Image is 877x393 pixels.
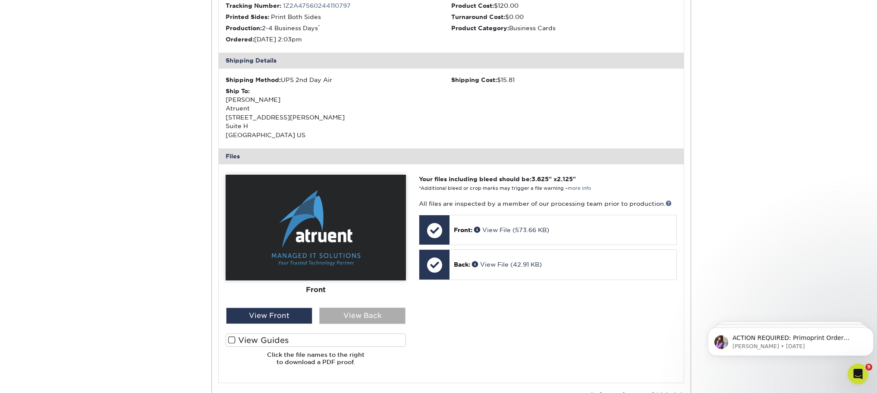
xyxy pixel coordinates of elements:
div: View Back [319,308,405,324]
a: more info [568,185,591,191]
div: $15.81 [451,75,677,84]
strong: Product Cost: [451,2,494,9]
label: View Guides [226,333,406,347]
li: 2-4 Business Days [226,24,451,32]
p: All files are inspected by a member of our processing team prior to production. [419,199,676,208]
strong: Turnaround Cost: [451,13,505,20]
div: Front [226,280,406,299]
strong: Shipping Cost: [451,76,497,83]
strong: Shipping Method: [226,76,281,83]
li: Business Cards [451,24,677,32]
strong: Your files including bleed should be: " x " [419,176,576,182]
span: Print Both Sides [271,13,321,20]
strong: Production: [226,25,262,31]
strong: Tracking Number: [226,2,281,9]
div: [PERSON_NAME] Atruent [STREET_ADDRESS][PERSON_NAME] Suite H [GEOGRAPHIC_DATA] US [226,87,451,139]
strong: Printed Sides: [226,13,269,20]
iframe: Intercom live chat [848,364,868,384]
div: Files [219,148,684,164]
li: [DATE] 2:03pm [226,35,451,44]
a: View File (573.66 KB) [474,226,549,233]
a: View File (42.91 KB) [472,261,542,268]
div: View Front [226,308,312,324]
iframe: Google Customer Reviews [2,367,73,390]
div: UPS 2nd Day Air [226,75,451,84]
span: 3.625 [531,176,549,182]
div: Shipping Details [219,53,684,68]
span: 2.125 [557,176,573,182]
li: $0.00 [451,13,677,21]
span: Back: [454,261,470,268]
span: Front: [454,226,472,233]
li: $120.00 [451,1,677,10]
span: 9 [865,364,872,371]
iframe: Intercom notifications message [704,309,877,370]
strong: Ship To: [226,88,250,94]
h6: Click the file names to the right to download a PDF proof. [226,351,406,372]
strong: Product Category: [451,25,509,31]
small: *Additional bleed or crop marks may trigger a file warning – [419,185,591,191]
a: 1Z2A47560244110797 [283,2,351,9]
strong: Ordered: [226,36,254,43]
